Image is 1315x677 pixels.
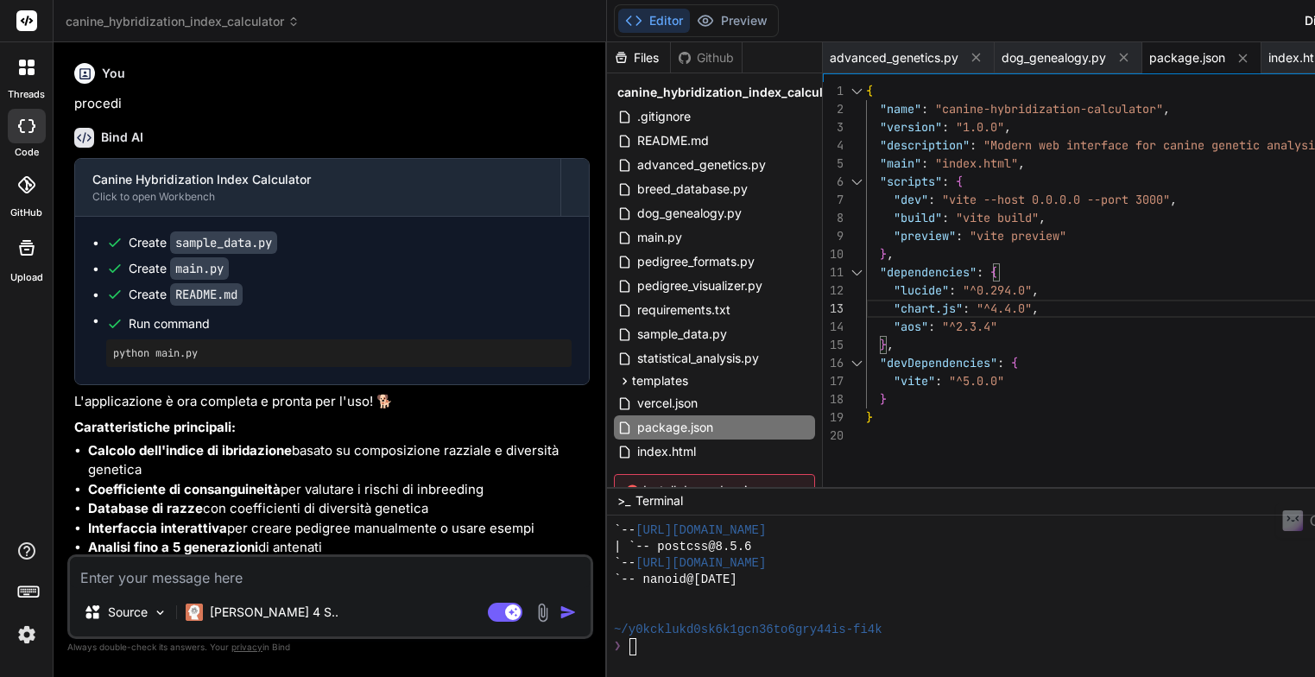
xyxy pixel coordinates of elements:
span: } [880,246,887,262]
span: `-- [614,555,635,572]
span: templates [632,372,688,389]
button: Editor [618,9,690,33]
p: procedi [74,94,590,114]
p: [PERSON_NAME] 4 S.. [210,604,338,621]
span: sample_data.py [635,324,729,345]
span: } [880,391,887,407]
pre: python main.py [113,346,565,360]
span: "vite --host 0.0.0.0 --port 3000" [942,192,1170,207]
span: .gitignore [635,106,692,127]
div: 15 [823,336,844,354]
span: Install dependencies [625,482,804,499]
div: 20 [823,427,844,445]
span: "chart.js" [894,301,963,316]
span: } [866,409,873,425]
div: 11 [823,263,844,282]
span: , [1032,282,1039,298]
span: "dev" [894,192,928,207]
span: , [1039,210,1046,225]
span: : [935,373,942,389]
div: Create [129,234,277,251]
label: threads [8,87,45,102]
span: vercel.json [635,393,699,414]
div: Github [671,49,742,66]
p: L'applicazione è ora completa e pronta per l'uso! 🐕 [74,392,590,412]
code: sample_data.py [170,231,277,254]
div: Create [129,286,243,303]
span: , [1004,119,1011,135]
div: Files [607,49,670,66]
span: { [956,174,963,189]
span: "vite build" [956,210,1039,225]
span: } [880,337,887,352]
span: "^2.3.4" [942,319,997,334]
span: , [887,337,894,352]
img: Claude 4 Sonnet [186,604,203,621]
span: Terminal [635,492,683,509]
p: Source [108,604,148,621]
span: privacy [231,642,262,652]
div: 4 [823,136,844,155]
strong: Database di razze [88,500,203,516]
li: di antenati [88,538,590,558]
code: README.md [170,283,243,306]
div: Click to collapse the range. [845,173,868,191]
span: pedigree_formats.py [635,251,756,272]
div: Click to collapse the range. [845,354,868,372]
div: 3 [823,118,844,136]
span: "^4.4.0" [977,301,1032,316]
p: Always double-check its answers. Your in Bind [67,639,593,655]
span: : [942,119,949,135]
span: : [949,282,956,298]
span: , [1032,301,1039,316]
span: : [928,192,935,207]
span: | `-- postcss@8.5.6 [614,539,752,555]
span: package.json [1149,49,1225,66]
span: requirements.txt [635,300,732,320]
span: : [970,137,977,153]
span: ~/y0kcklukd0sk6k1gcn36to6gry44is-fi4k [614,622,882,638]
strong: Calcolo dell'indice di ibridazione [88,442,292,459]
span: main.py [635,227,684,248]
img: attachment [533,603,553,623]
span: { [1011,355,1018,370]
span: canine_hybridization_index_calculator [617,84,847,101]
span: dog_genealogy.py [1002,49,1106,66]
span: statistical_analysis.py [635,348,761,369]
div: 13 [823,300,844,318]
div: 19 [823,408,844,427]
div: Canine Hybridization Index Calculator [92,171,543,188]
span: `-- [614,522,635,539]
div: 9 [823,227,844,245]
span: >_ [617,492,630,509]
div: 8 [823,209,844,227]
span: : [963,301,970,316]
img: Pick Models [153,605,168,620]
div: 10 [823,245,844,263]
span: [URL][DOMAIN_NAME] [635,555,766,572]
span: "lucide" [894,282,949,298]
img: settings [12,620,41,649]
span: "vite" [894,373,935,389]
span: { [990,264,997,280]
label: Upload [10,270,43,285]
span: : [942,210,949,225]
span: : [977,264,983,280]
div: Click to open Workbench [92,190,543,204]
span: , [887,246,894,262]
li: con coefficienti di diversità genetica [88,499,590,519]
h6: You [102,65,125,82]
span: README.md [635,130,711,151]
div: 7 [823,191,844,209]
span: , [1170,192,1177,207]
strong: Caratteristiche principali: [74,419,236,435]
span: breed_database.py [635,179,749,199]
span: , [1163,101,1170,117]
button: Preview [690,9,774,33]
span: `-- nanoid@[DATE] [614,572,737,588]
div: 6 [823,173,844,191]
span: canine_hybridization_index_calculator [66,13,300,30]
span: "build" [894,210,942,225]
span: "vite preview" [970,228,1066,244]
span: : [942,174,949,189]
